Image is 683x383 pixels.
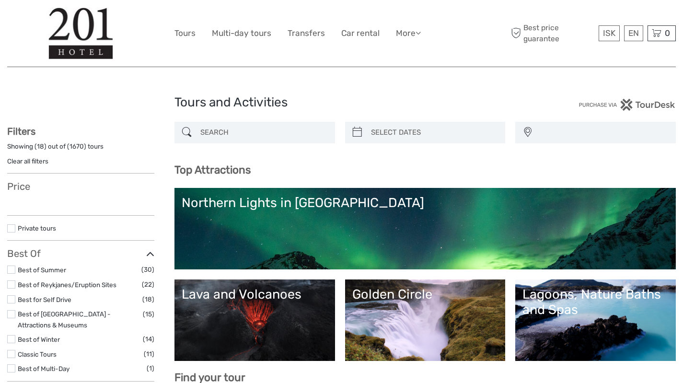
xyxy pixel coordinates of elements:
a: Private tours [18,224,56,232]
span: (14) [143,334,154,345]
a: Multi-day tours [212,26,271,40]
span: (22) [142,279,154,290]
label: 18 [37,142,44,151]
input: SEARCH [197,124,330,141]
div: Lagoons, Nature Baths and Spas [522,287,669,318]
a: Golden Circle [352,287,498,354]
img: 1139-69e80d06-57d7-4973-b0b3-45c5474b2b75_logo_big.jpg [48,7,114,59]
a: Best of Winter [18,336,60,343]
strong: Filters [7,126,35,137]
a: Best of Summer [18,266,66,274]
div: Showing ( ) out of ( ) tours [7,142,154,157]
label: 1670 [69,142,84,151]
span: Best price guarantee [509,23,596,44]
span: 0 [663,28,671,38]
a: Tours [174,26,196,40]
a: Classic Tours [18,350,57,358]
span: ISK [603,28,615,38]
div: EN [624,25,643,41]
a: Best of [GEOGRAPHIC_DATA] - Attractions & Museums [18,310,111,329]
span: (11) [144,348,154,360]
div: Northern Lights in [GEOGRAPHIC_DATA] [182,195,669,210]
div: Lava and Volcanoes [182,287,328,302]
span: (30) [141,264,154,275]
input: SELECT DATES [367,124,501,141]
div: Golden Circle [352,287,498,302]
b: Top Attractions [174,163,251,176]
span: (15) [143,309,154,320]
span: (1) [147,363,154,374]
a: Best for Self Drive [18,296,71,303]
a: Clear all filters [7,157,48,165]
a: Best of Reykjanes/Eruption Sites [18,281,116,289]
a: More [396,26,421,40]
h1: Tours and Activities [174,95,509,110]
a: Lava and Volcanoes [182,287,328,354]
span: (18) [142,294,154,305]
h3: Best Of [7,248,154,259]
a: Northern Lights in [GEOGRAPHIC_DATA] [182,195,669,262]
a: Lagoons, Nature Baths and Spas [522,287,669,354]
h3: Price [7,181,154,192]
a: Best of Multi-Day [18,365,69,372]
a: Transfers [288,26,325,40]
img: PurchaseViaTourDesk.png [579,99,676,111]
a: Car rental [341,26,380,40]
